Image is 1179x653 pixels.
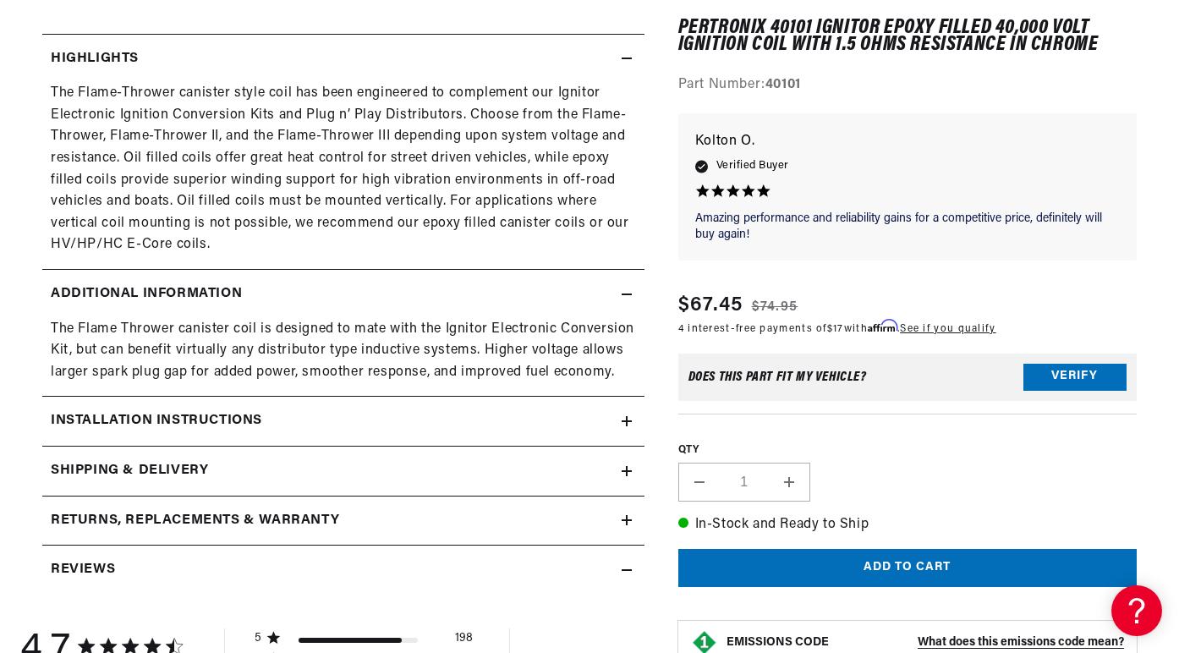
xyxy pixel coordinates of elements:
[51,460,208,482] h2: Shipping & Delivery
[42,270,644,319] summary: Additional Information
[827,324,844,334] span: $17
[42,35,644,84] summary: Highlights
[51,510,339,532] h2: Returns, Replacements & Warranty
[678,321,996,337] p: 4 interest-free payments of with .
[900,324,995,334] a: See if you qualify - Learn more about Affirm Financing (opens in modal)
[1023,364,1127,391] button: Verify
[42,497,644,546] summary: Returns, Replacements & Warranty
[678,19,1137,54] h1: PerTronix 40101 Ignitor Epoxy Filled 40,000 Volt Ignition Coil with 1.5 Ohms Resistance in Chrome
[868,320,897,332] span: Affirm
[695,211,1120,244] p: Amazing performance and reliability gains for a competitive price, definitely will buy again!
[42,447,644,496] summary: Shipping & Delivery
[42,546,644,595] summary: Reviews
[51,48,139,70] h2: Highlights
[727,635,1124,650] button: EMISSIONS CODEWhat does this emissions code mean?
[455,631,473,652] div: 198
[51,283,242,305] h2: Additional Information
[678,549,1137,587] button: Add to cart
[42,397,644,446] summary: Installation instructions
[688,370,867,384] div: Does This part fit My vehicle?
[51,559,115,581] h2: Reviews
[678,443,1137,458] label: QTY
[678,75,1137,97] div: Part Number:
[716,157,789,176] span: Verified Buyer
[51,410,262,432] h2: Installation instructions
[727,636,829,649] strong: EMISSIONS CODE
[678,514,1137,536] p: In-Stock and Ready to Ship
[752,297,798,317] s: $74.95
[918,636,1124,649] strong: What does this emissions code mean?
[678,290,743,321] span: $67.45
[51,83,636,256] div: The Flame-Thrower canister style coil has been engineered to complement our Ignitor Electronic Ig...
[765,79,801,92] strong: 40101
[695,130,1120,154] p: Kolton O.
[51,319,636,384] div: The Flame Thrower canister coil is designed to mate with the Ignitor Electronic Conversion Kit, b...
[255,631,473,652] div: 5 star by 198 reviews
[255,631,262,646] div: 5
